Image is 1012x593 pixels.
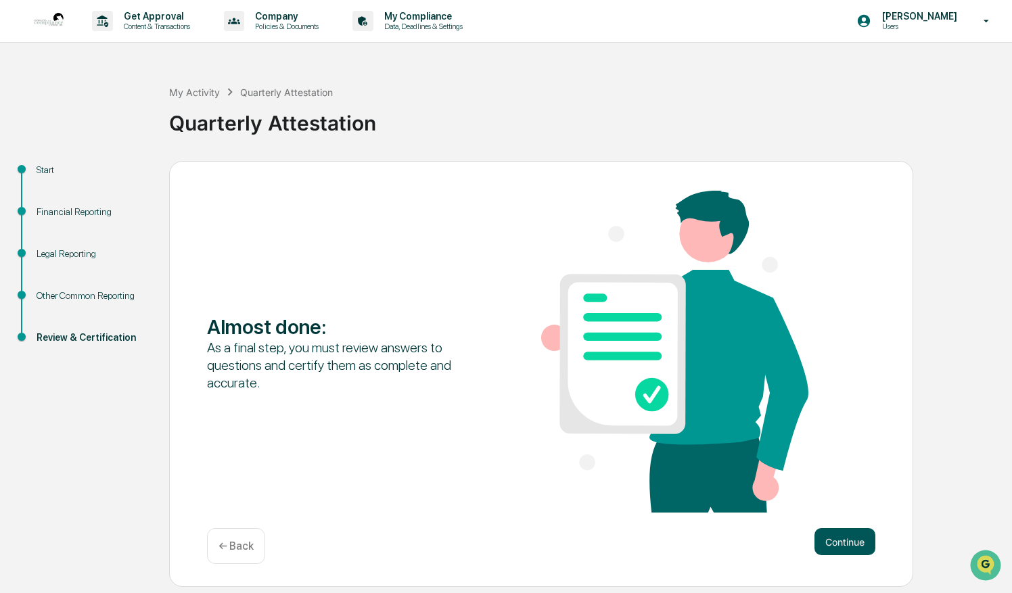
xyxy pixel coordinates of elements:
iframe: Open customer support [969,548,1005,585]
div: Almost done : [207,314,474,339]
p: How can we help? [14,28,246,49]
div: My Activity [169,87,220,98]
button: Continue [814,528,875,555]
div: We're available if you need us! [46,116,171,127]
div: Review & Certification [37,331,147,345]
div: 🔎 [14,197,24,208]
div: Quarterly Attestation [240,87,333,98]
p: Content & Transactions [113,22,197,31]
img: logo [32,5,65,37]
p: ← Back [218,540,254,552]
div: Quarterly Attestation [169,100,1005,135]
span: Pylon [135,229,164,239]
span: Data Lookup [27,195,85,209]
p: Company [244,11,325,22]
span: Attestations [112,170,168,183]
a: 🗄️Attestations [93,164,173,189]
img: 1746055101610-c473b297-6a78-478c-a979-82029cc54cd1 [14,103,38,127]
button: Start new chat [230,107,246,123]
div: Start [37,163,147,177]
div: 🗄️ [98,171,109,182]
div: As a final step, you must review answers to questions and certify them as complete and accurate. [207,339,474,392]
div: Other Common Reporting [37,289,147,303]
p: My Compliance [373,11,469,22]
img: Almost done [541,191,808,513]
p: Get Approval [113,11,197,22]
a: Powered byPylon [95,228,164,239]
div: Financial Reporting [37,205,147,219]
p: Users [871,22,964,31]
div: Start new chat [46,103,222,116]
p: Data, Deadlines & Settings [373,22,469,31]
div: Legal Reporting [37,247,147,261]
p: [PERSON_NAME] [871,11,964,22]
a: 🖐️Preclearance [8,164,93,189]
p: Policies & Documents [244,22,325,31]
div: 🖐️ [14,171,24,182]
span: Preclearance [27,170,87,183]
a: 🔎Data Lookup [8,190,91,214]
